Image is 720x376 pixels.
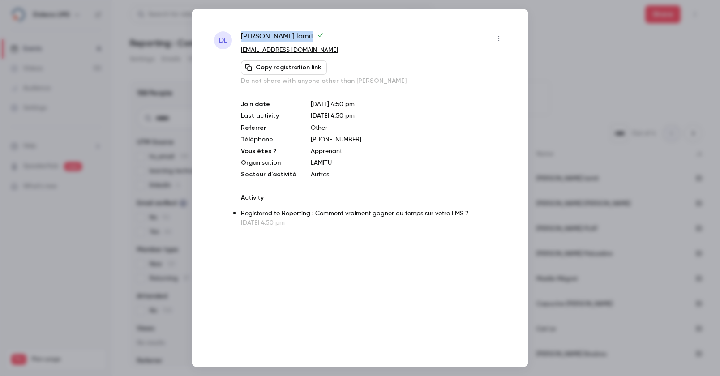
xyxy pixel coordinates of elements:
p: Registered to [241,209,506,218]
p: Other [311,124,506,132]
a: Reporting : Comment vraiment gagner du temps sur votre LMS ? [282,210,469,217]
span: [PERSON_NAME] lamit [241,31,324,46]
p: Activity [241,193,506,202]
p: Referrer [241,124,296,132]
p: Téléphone [241,135,296,144]
p: Organisation [241,158,296,167]
span: dl [219,35,227,46]
p: Do not share with anyone other than [PERSON_NAME] [241,77,506,85]
p: Autres [311,170,506,179]
p: LAMITU [311,158,506,167]
p: [DATE] 4:50 pm [241,218,506,227]
p: Vous êtes ? [241,147,296,156]
p: Join date [241,100,296,109]
span: [DATE] 4:50 pm [311,113,355,119]
p: Secteur d'activité [241,170,296,179]
p: Apprenant [311,147,506,156]
p: [PHONE_NUMBER] [311,135,506,144]
p: Last activity [241,111,296,121]
a: [EMAIL_ADDRESS][DOMAIN_NAME] [241,47,338,53]
p: [DATE] 4:50 pm [311,100,506,109]
button: Copy registration link [241,60,327,75]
